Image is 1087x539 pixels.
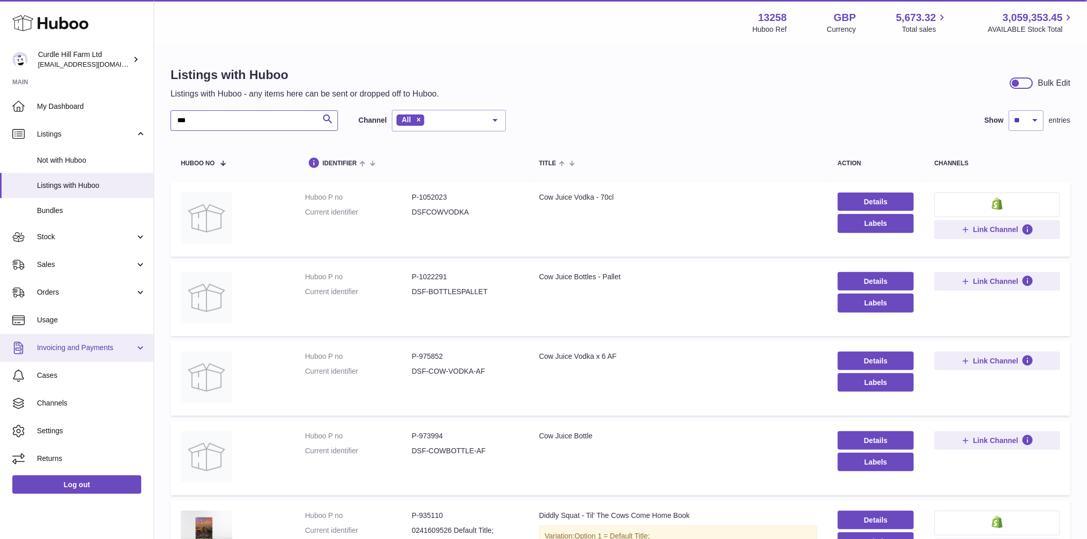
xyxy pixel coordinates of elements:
[934,352,1060,370] button: Link Channel
[181,192,232,244] img: Cow Juice Vodka - 70cl
[934,272,1060,291] button: Link Channel
[37,454,146,464] span: Returns
[305,446,412,456] dt: Current identifier
[305,287,412,297] dt: Current identifier
[171,67,439,83] h1: Listings with Huboo
[838,294,914,312] button: Labels
[305,352,412,361] dt: Huboo P no
[37,343,135,353] span: Invoicing and Payments
[305,207,412,217] dt: Current identifier
[412,431,519,441] dd: P-973994
[37,129,135,139] span: Listings
[305,272,412,282] dt: Huboo P no
[181,431,232,483] img: Cow Juice Bottle
[1038,78,1071,89] div: Bulk Edit
[412,272,519,282] dd: P-1022291
[181,352,232,403] img: Cow Juice Vodka x 6 AF
[902,25,948,34] span: Total sales
[37,206,146,216] span: Bundles
[934,220,1060,239] button: Link Channel
[973,277,1019,286] span: Link Channel
[838,160,914,167] div: action
[838,373,914,392] button: Labels
[37,156,146,165] span: Not with Huboo
[838,272,914,291] a: Details
[412,367,519,376] dd: DSF-COW-VODKA-AF
[838,192,914,211] a: Details
[37,232,135,242] span: Stock
[758,11,787,25] strong: 13258
[973,225,1019,234] span: Link Channel
[402,115,411,124] span: All
[992,516,1003,528] img: shopify-small.png
[38,50,130,69] div: Curdle Hill Farm Ltd
[973,436,1019,445] span: Link Channel
[539,272,817,282] div: Cow Juice Bottles - Pallet
[539,511,817,521] div: Diddly Squat - Til' The Cows Come Home Book
[412,207,519,217] dd: DSFCOWVODKA
[305,511,412,521] dt: Huboo P no
[834,11,856,25] strong: GBP
[37,181,146,190] span: Listings with Huboo
[412,511,519,521] dd: P-935110
[181,272,232,323] img: Cow Juice Bottles - Pallet
[934,160,1060,167] div: channels
[38,60,151,68] span: [EMAIL_ADDRESS][DOMAIN_NAME]
[305,367,412,376] dt: Current identifier
[412,287,519,297] dd: DSF-BOTTLESPALLET
[988,25,1075,34] span: AVAILABLE Stock Total
[1049,115,1071,125] span: entries
[412,192,519,202] dd: P-1052023
[37,260,135,269] span: Sales
[539,160,556,167] span: title
[37,102,146,111] span: My Dashboard
[988,11,1075,34] a: 3,059,353.45 AVAILABLE Stock Total
[305,192,412,202] dt: Huboo P no
[359,115,387,125] label: Channel
[838,431,914,450] a: Details
[934,431,1060,450] button: Link Channel
[838,214,914,233] button: Labels
[973,356,1019,365] span: Link Channel
[412,526,519,535] dd: 0241609526 Default Title;
[37,398,146,408] span: Channels
[838,352,914,370] a: Details
[985,115,1004,125] label: Show
[37,315,146,325] span: Usage
[12,475,141,494] a: Log out
[838,511,914,529] a: Details
[37,287,135,297] span: Orders
[37,371,146,380] span: Cases
[827,25,856,34] div: Currency
[539,192,817,202] div: Cow Juice Vodka - 70cl
[1003,11,1063,25] span: 3,059,353.45
[412,446,519,456] dd: DSF-COWBOTTLE-AF
[305,526,412,535] dt: Current identifier
[412,352,519,361] dd: P-975852
[171,88,439,100] p: Listings with Huboo - any items here can be sent or dropped off to Huboo.
[753,25,787,34] div: Huboo Ref
[896,11,948,34] a: 5,673.32 Total sales
[539,431,817,441] div: Cow Juice Bottle
[323,160,357,167] span: identifier
[896,11,936,25] span: 5,673.32
[37,426,146,436] span: Settings
[12,52,28,67] img: internalAdmin-13258@internal.huboo.com
[838,453,914,471] button: Labels
[305,431,412,441] dt: Huboo P no
[539,352,817,361] div: Cow Juice Vodka x 6 AF
[181,160,215,167] span: Huboo no
[992,198,1003,210] img: shopify-small.png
